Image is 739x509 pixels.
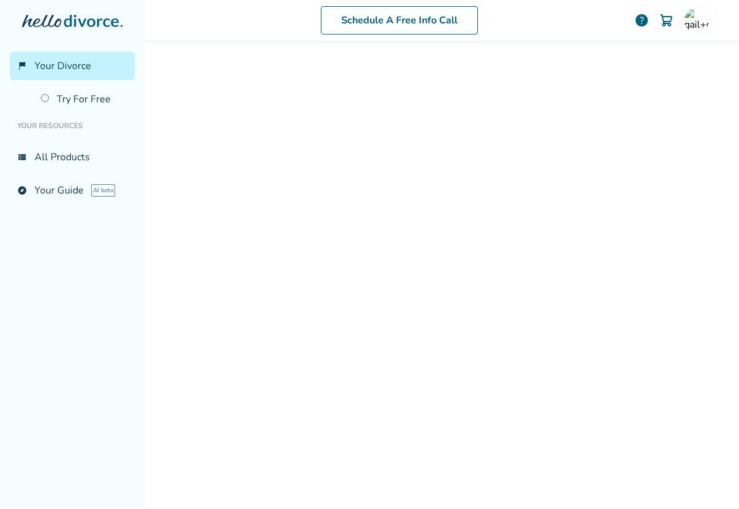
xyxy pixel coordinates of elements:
[17,152,27,162] span: view_list
[684,8,709,33] img: gail+georgia@blueskiesmediation.com
[91,184,115,197] span: AI beta
[17,185,27,195] span: explore
[634,13,649,28] a: help
[34,59,91,73] span: Your Divorce
[17,61,27,71] span: flag_2
[10,143,135,171] a: view_listAll Products
[10,113,135,138] li: Your Resources
[659,13,674,28] img: Cart
[10,52,135,80] a: flag_2Your Divorce
[10,176,135,205] a: exploreYour GuideAI beta
[321,6,478,35] a: Schedule A Free Info Call
[33,85,135,113] a: Try For Free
